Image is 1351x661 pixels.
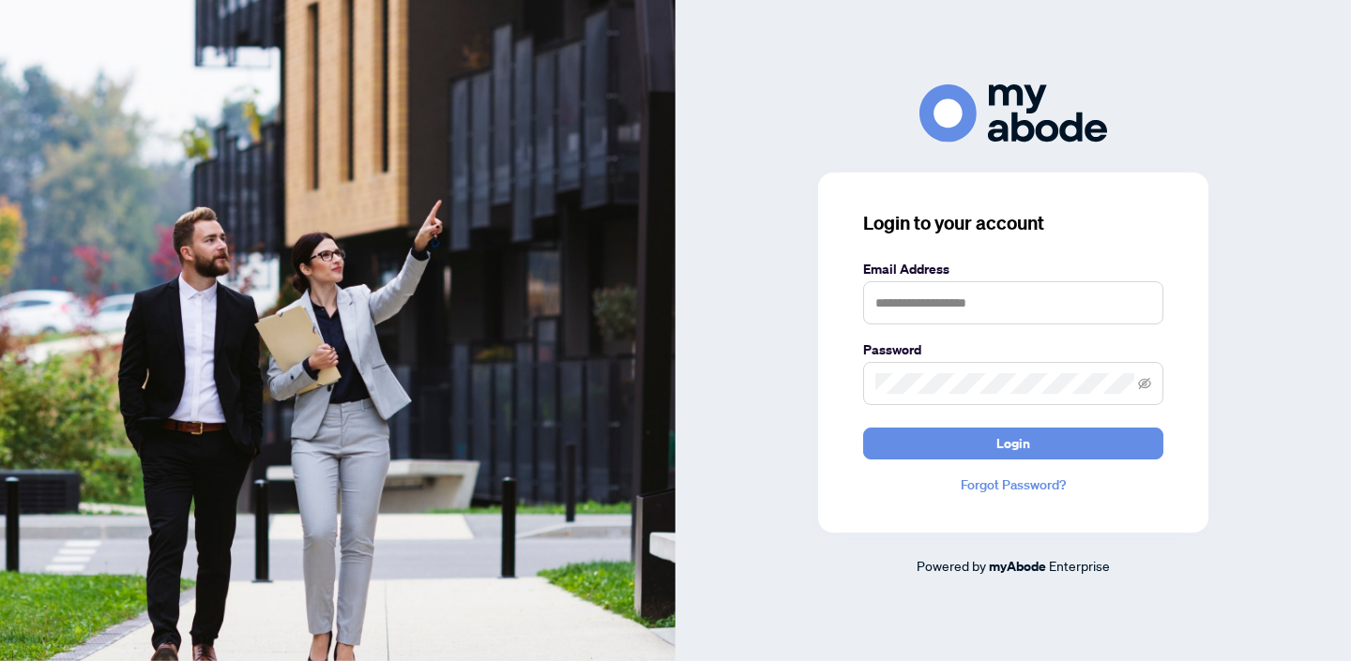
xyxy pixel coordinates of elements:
[989,556,1046,577] a: myAbode
[863,259,1163,279] label: Email Address
[863,339,1163,360] label: Password
[863,210,1163,236] h3: Login to your account
[863,474,1163,495] a: Forgot Password?
[1049,557,1110,574] span: Enterprise
[996,428,1030,458] span: Login
[863,428,1163,459] button: Login
[919,84,1107,142] img: ma-logo
[917,557,986,574] span: Powered by
[1138,377,1151,390] span: eye-invisible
